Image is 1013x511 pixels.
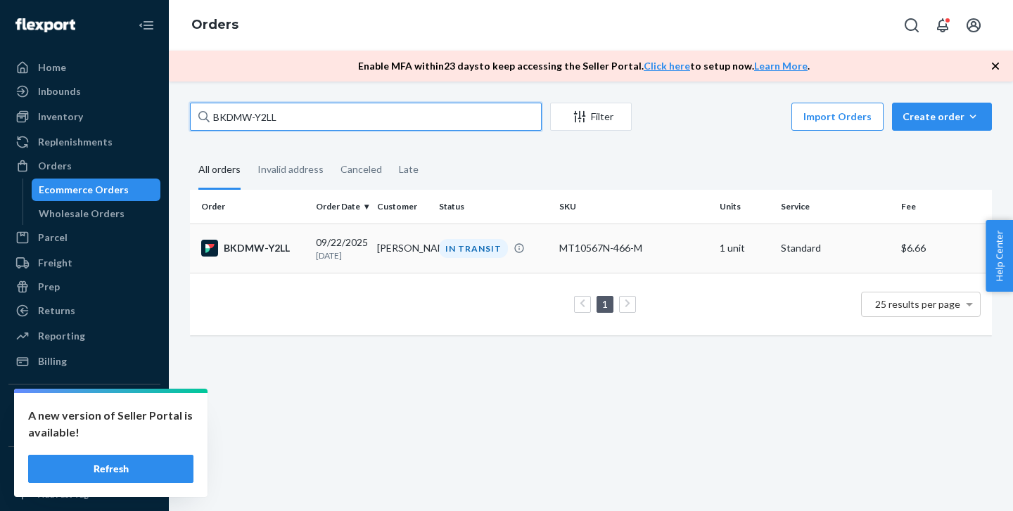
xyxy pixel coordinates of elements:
div: Canceled [340,151,382,188]
div: Parcel [38,231,68,245]
a: Orders [191,17,238,32]
div: 09/22/2025 [316,235,366,261]
th: Status [433,190,554,224]
button: Filter [550,103,632,131]
div: Reporting [38,329,85,343]
div: Wholesale Orders [39,207,125,221]
p: [DATE] [316,250,366,261]
th: Fee [896,190,992,224]
a: Add Fast Tag [8,486,160,503]
a: Freight [8,252,160,274]
div: Ecommerce Orders [39,183,129,197]
td: 1 unit [714,224,775,273]
th: Units [714,190,775,224]
ol: breadcrumbs [180,5,250,46]
a: Prep [8,276,160,298]
button: Integrations [8,396,160,418]
a: Add Integration [8,424,160,441]
button: Import Orders [791,103,884,131]
a: Orders [8,155,160,177]
div: Prep [38,280,60,294]
div: All orders [198,151,241,190]
p: Enable MFA within 23 days to keep accessing the Seller Portal. to setup now. . [358,59,810,73]
div: Create order [903,110,981,124]
a: Click here [644,60,690,72]
a: Reporting [8,325,160,347]
button: Refresh [28,455,193,483]
a: Replenishments [8,131,160,153]
div: BKDMW-Y2LL [201,240,305,257]
button: Create order [892,103,992,131]
td: [PERSON_NAME] [371,224,433,273]
div: Orders [38,159,72,173]
div: Inventory [38,110,83,124]
input: Search orders [190,103,542,131]
div: Billing [38,354,67,368]
th: SKU [554,190,714,224]
div: Late [399,151,419,188]
button: Open Search Box [898,11,926,39]
td: $6.66 [896,224,992,273]
th: Service [775,190,896,224]
button: Help Center [986,220,1013,292]
div: Invalid address [257,151,324,188]
div: Freight [38,256,72,270]
a: Home [8,56,160,79]
div: Home [38,60,66,75]
a: Page 1 is your current page [599,298,611,310]
div: MT10567N-466-M [559,241,708,255]
div: IN TRANSIT [439,239,508,258]
p: Standard [781,241,890,255]
div: Filter [551,110,631,124]
a: Parcel [8,226,160,249]
div: Returns [38,304,75,318]
a: Returns [8,299,160,322]
a: Wholesale Orders [32,202,161,225]
img: Flexport logo [15,18,75,32]
th: Order [190,190,310,224]
a: Inbounds [8,80,160,103]
button: Open notifications [929,11,957,39]
a: Ecommerce Orders [32,179,161,201]
div: Inbounds [38,84,81,98]
a: Inventory [8,105,160,128]
th: Order Date [310,190,371,224]
span: 25 results per page [875,298,960,310]
a: Billing [8,350,160,373]
div: Replenishments [38,135,113,149]
p: A new version of Seller Portal is available! [28,407,193,441]
button: Open account menu [960,11,988,39]
a: Learn More [754,60,808,72]
div: Customer [377,200,427,212]
button: Close Navigation [132,11,160,39]
button: Fast Tags [8,458,160,481]
span: Support [30,10,80,22]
